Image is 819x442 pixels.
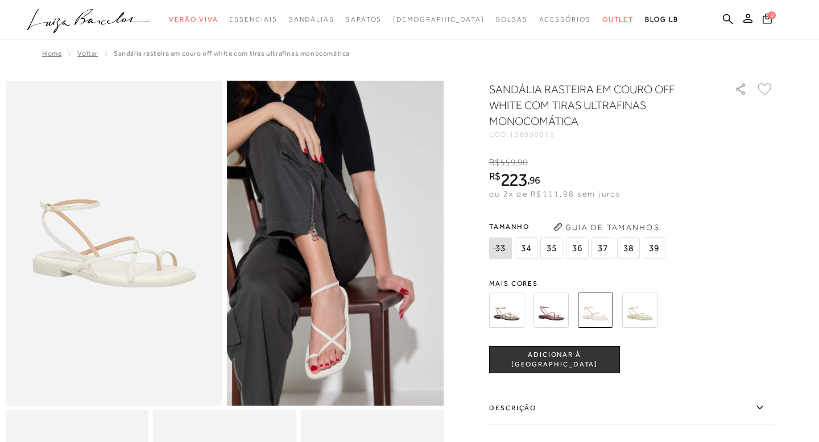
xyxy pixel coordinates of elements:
[393,15,485,23] span: [DEMOGRAPHIC_DATA]
[515,237,537,259] span: 34
[549,218,663,236] button: Guia de Tamanhos
[496,9,528,30] a: noSubCategoriesText
[489,131,717,138] div: CÓD:
[496,15,528,23] span: Bolsas
[6,81,222,406] img: image
[489,391,773,424] label: Descrição
[490,350,619,370] span: ADICIONAR À [GEOGRAPHIC_DATA]
[500,169,527,190] span: 223
[289,15,334,23] span: Sandálias
[169,15,218,23] span: Verão Viva
[77,49,98,57] a: Voltar
[759,12,775,28] button: 0
[229,15,277,23] span: Essenciais
[489,189,621,198] span: ou 2x de R$111,98 sem juros
[169,9,218,30] a: noSubCategoriesText
[540,237,563,259] span: 35
[489,293,524,328] img: SANDÁLIA RASTEIRA EM COBRA BEGE COM TIRAS ULTRAFINAS MONOCOMÁTICA
[591,237,614,259] span: 37
[489,171,500,181] i: R$
[289,9,334,30] a: noSubCategoriesText
[602,15,634,23] span: Outlet
[500,157,515,168] span: 559
[645,9,678,30] a: BLOG LB
[518,157,528,168] span: 90
[393,9,485,30] a: noSubCategoriesText
[578,293,613,328] img: SANDÁLIA RASTEIRA EM COURO OFF WHITE COM TIRAS ULTRAFINAS MONOCOMÁTICA
[227,81,444,406] img: image
[114,49,350,57] span: SANDÁLIA RASTEIRA EM COURO OFF WHITE COM TIRAS ULTRAFINAS MONOCOMÁTICA
[510,131,555,139] span: 138000073
[229,9,277,30] a: noSubCategoriesText
[489,280,773,287] span: Mais cores
[622,293,657,328] img: SANDÁLIA RASTEIRA EM COURO VERDE ALOE VERA COM TIRAS ULTRAFINAS MONOCOMÁTICA
[539,15,591,23] span: Acessórios
[489,346,620,373] button: ADICIONAR À [GEOGRAPHIC_DATA]
[617,237,640,259] span: 38
[346,15,382,23] span: Sapatos
[489,157,500,168] i: R$
[489,218,668,235] span: Tamanho
[602,9,634,30] a: noSubCategoriesText
[566,237,589,259] span: 36
[527,175,540,185] i: ,
[489,81,702,129] h1: SANDÁLIA RASTEIRA EM COURO OFF WHITE COM TIRAS ULTRAFINAS MONOCOMÁTICA
[533,293,569,328] img: SANDÁLIA RASTEIRA EM COURO MARSALA COM TIRAS ULTRAFINAS MONOCOMÁTICA
[645,15,678,23] span: BLOG LB
[768,11,776,19] span: 0
[489,237,512,259] span: 33
[643,237,665,259] span: 39
[42,49,61,57] a: Home
[346,9,382,30] a: noSubCategoriesText
[530,174,540,186] span: 96
[516,157,528,168] i: ,
[539,9,591,30] a: noSubCategoriesText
